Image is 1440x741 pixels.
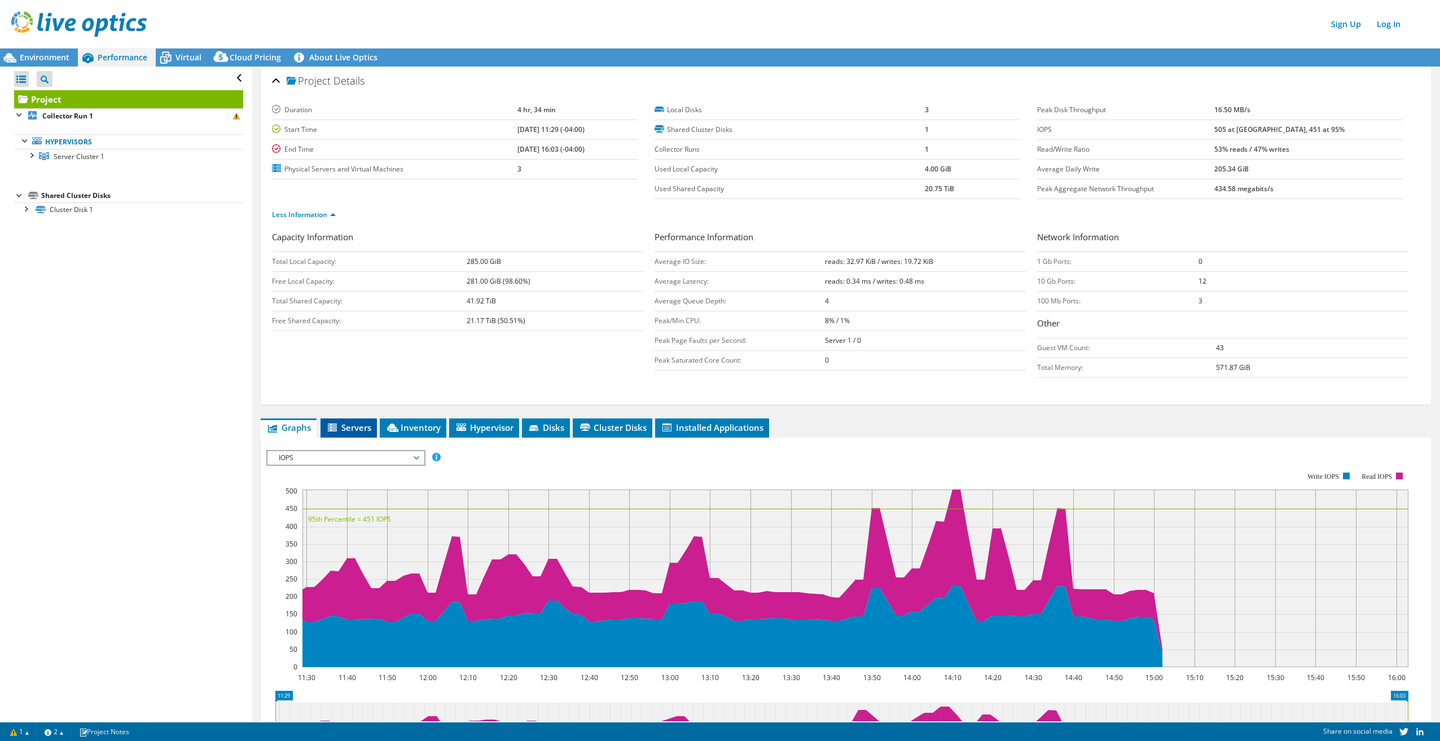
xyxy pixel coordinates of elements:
[1266,673,1284,682] text: 15:30
[286,574,297,584] text: 250
[620,673,638,682] text: 12:50
[419,673,436,682] text: 12:00
[14,134,243,149] a: Hypervisors
[1037,292,1198,311] td: 100 Mb Ports:
[1347,673,1364,682] text: 15:50
[825,355,829,365] b: 0
[1306,673,1324,682] text: 15:40
[286,486,297,496] text: 500
[925,125,929,134] b: 1
[825,296,829,306] b: 4
[1037,231,1408,246] h3: Network Information
[297,673,315,682] text: 11:30
[385,422,441,433] span: Inventory
[20,52,69,63] span: Environment
[1198,276,1206,286] b: 12
[782,673,800,682] text: 13:30
[903,673,920,682] text: 14:00
[661,673,678,682] text: 13:00
[333,74,365,87] span: Details
[98,52,147,63] span: Performance
[272,272,467,292] td: Free Local Capacity:
[286,557,297,566] text: 300
[1307,473,1339,480] text: Write IOPS
[1214,105,1250,114] b: 16.50 MB/s
[1037,358,1216,378] td: Total Memory:
[1214,125,1345,134] b: 505 at [GEOGRAPHIC_DATA], 451 at 95%
[1105,673,1122,682] text: 14:50
[701,673,718,682] text: 13:10
[175,52,201,63] span: Virtual
[655,183,925,195] label: Used Shared Capacity
[655,292,825,311] td: Average Queue Depth:
[1198,257,1202,266] b: 0
[825,276,924,286] b: reads: 0.34 ms / writes: 0.48 ms
[459,673,476,682] text: 12:10
[272,292,467,311] td: Total Shared Capacity:
[517,125,585,134] b: [DATE] 11:29 (-04:00)
[14,149,243,164] a: Server Cluster 1
[289,645,297,654] text: 50
[286,592,297,601] text: 200
[1214,164,1249,174] b: 205.34 GiB
[286,609,297,619] text: 150
[741,673,759,682] text: 13:20
[1388,673,1405,682] text: 16:00
[1216,343,1224,352] b: 43
[1037,252,1198,272] td: 1 Gb Ports:
[825,336,861,345] b: Server 1 / 0
[539,673,557,682] text: 12:30
[272,164,517,175] label: Physical Servers and Virtual Machines
[863,673,880,682] text: 13:50
[825,316,850,325] b: 8% / 1%
[580,673,598,682] text: 12:40
[272,124,517,135] label: Start Time
[272,311,467,331] td: Free Shared Capacity:
[1024,673,1042,682] text: 14:30
[37,725,72,739] a: 2
[14,90,243,108] a: Project
[925,164,951,174] b: 4.00 GiB
[822,673,840,682] text: 13:40
[925,184,954,193] b: 20.75 TiB
[71,725,137,739] a: Project Notes
[655,104,925,116] label: Local Disks
[984,673,1001,682] text: 14:20
[378,673,396,682] text: 11:50
[1037,164,1214,175] label: Average Daily Write
[287,76,331,87] span: Project
[655,351,825,370] td: Peak Saturated Core Count:
[286,522,297,531] text: 400
[272,252,467,272] td: Total Local Capacity:
[1064,673,1082,682] text: 14:40
[655,164,925,175] label: Used Local Capacity
[1325,16,1367,32] a: Sign Up
[655,124,925,135] label: Shared Cluster Disks
[1323,726,1393,736] span: Share on social media
[286,504,297,513] text: 450
[925,144,929,154] b: 1
[467,257,501,266] b: 285.00 GiB
[943,673,961,682] text: 14:10
[1371,16,1406,32] a: Log In
[655,311,825,331] td: Peak/Min CPU:
[517,105,556,114] b: 4 hr, 34 min
[286,539,297,549] text: 350
[499,673,517,682] text: 12:20
[655,231,1026,246] h3: Performance Information
[272,144,517,155] label: End Time
[1216,363,1250,372] b: 571.87 GiB
[1037,183,1214,195] label: Peak Aggregate Network Throughput
[655,252,825,272] td: Average IO Size:
[661,422,763,433] span: Installed Applications
[925,105,929,114] b: 3
[467,276,530,286] b: 281.00 GiB (98.60%)
[1037,124,1214,135] label: IOPS
[655,272,825,292] td: Average Latency:
[272,104,517,116] label: Duration
[326,422,371,433] span: Servers
[14,202,243,217] a: Cluster Disk 1
[517,164,521,174] b: 3
[42,111,93,121] b: Collector Run 1
[1037,272,1198,292] td: 10 Gb Ports:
